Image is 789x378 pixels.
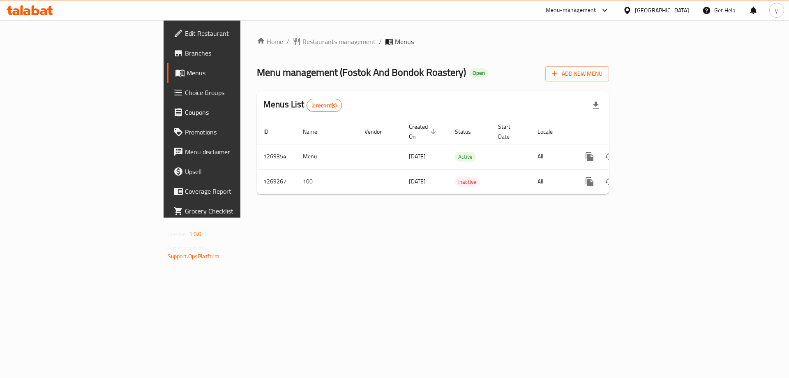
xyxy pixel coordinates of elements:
span: Choice Groups [185,88,289,97]
a: Grocery Checklist [167,201,295,221]
span: Restaurants management [302,37,376,46]
span: Branches [185,48,289,58]
span: ID [263,127,279,137]
td: - [491,169,531,194]
span: y [775,6,778,15]
span: 2 record(s) [307,102,342,109]
span: [DATE] [409,176,426,187]
span: Version: [168,229,188,239]
td: Menu [296,144,358,169]
a: Menus [167,63,295,83]
th: Actions [573,119,665,144]
span: Inactive [455,177,480,187]
span: Vendor [365,127,392,137]
span: Coverage Report [185,186,289,196]
span: Grocery Checklist [185,206,289,216]
span: Promotions [185,127,289,137]
a: Edit Restaurant [167,23,295,43]
a: Coverage Report [167,181,295,201]
a: Promotions [167,122,295,142]
a: Choice Groups [167,83,295,102]
span: Menus [395,37,414,46]
a: Support.OpsPlatform [168,251,220,262]
div: Total records count [307,99,342,112]
span: Edit Restaurant [185,28,289,38]
span: 1.0.0 [189,229,202,239]
span: Name [303,127,328,137]
span: [DATE] [409,151,426,162]
td: - [491,144,531,169]
table: enhanced table [257,119,665,195]
a: Restaurants management [293,37,376,46]
div: Menu-management [546,5,596,15]
div: Export file [586,95,606,115]
span: Open [469,70,488,77]
a: Branches [167,43,295,63]
span: Upsell [185,167,289,176]
a: Coupons [167,102,295,122]
button: Change Status [600,172,619,192]
span: Start Date [498,122,521,141]
button: Change Status [600,147,619,167]
button: more [580,147,600,167]
div: Open [469,68,488,78]
span: Menus [187,68,289,78]
span: Menu management ( Fostok And Bondok Roastery ) [257,63,466,81]
span: Add New Menu [552,69,602,79]
span: Status [455,127,482,137]
span: Get support on: [168,243,205,253]
a: Upsell [167,162,295,181]
td: 100 [296,169,358,194]
td: All [531,169,573,194]
h2: Menus List [263,98,342,112]
span: Locale [538,127,563,137]
td: All [531,144,573,169]
nav: breadcrumb [257,37,609,46]
span: Active [455,152,476,162]
a: Menu disclaimer [167,142,295,162]
span: Menu disclaimer [185,147,289,157]
span: Coupons [185,107,289,117]
button: Add New Menu [545,66,609,81]
button: more [580,172,600,192]
li: / [379,37,382,46]
div: [GEOGRAPHIC_DATA] [635,6,689,15]
span: Created On [409,122,438,141]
